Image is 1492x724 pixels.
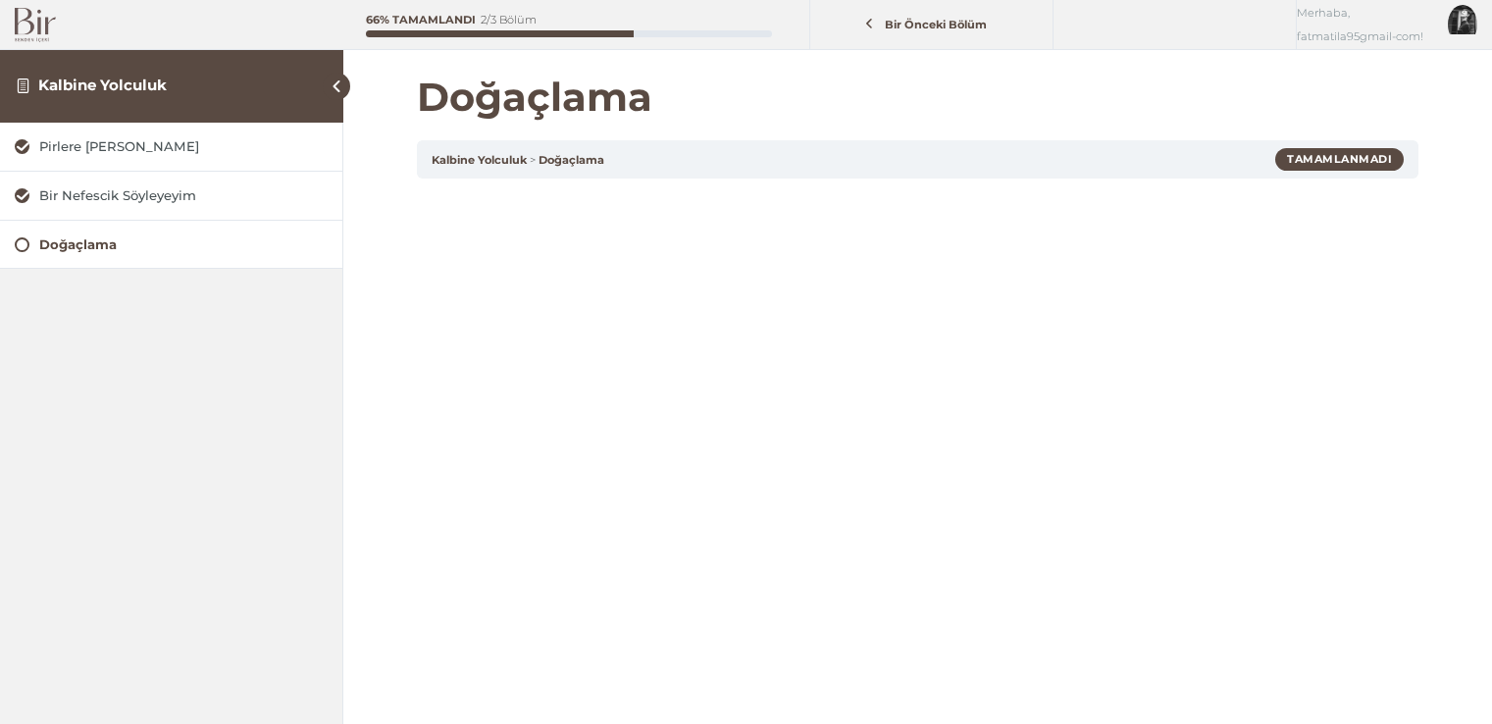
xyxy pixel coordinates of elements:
[417,74,1418,121] h1: Doğaçlama
[39,137,328,156] div: Pirlere [PERSON_NAME]
[539,153,604,167] a: Doğaçlama
[15,137,328,156] a: Pirlere [PERSON_NAME]
[15,186,328,205] a: Bir Nefescik Söyleyeyim
[874,18,999,31] span: Bir Önceki Bölüm
[15,8,56,42] img: Bir Logo
[39,235,328,254] div: Doğaçlama
[15,235,328,254] a: Doğaçlama
[38,76,167,94] a: Kalbine Yolculuk
[432,153,527,167] a: Kalbine Yolculuk
[39,186,328,205] div: Bir Nefescik Söyleyeyim
[366,15,476,26] div: 66% Tamamlandı
[1297,1,1433,48] span: Merhaba, fatmatila95gmail-com!
[481,15,537,26] div: 2/3 Bölüm
[815,7,1048,43] a: Bir Önceki Bölüm
[1275,148,1404,170] div: Tamamlanmadı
